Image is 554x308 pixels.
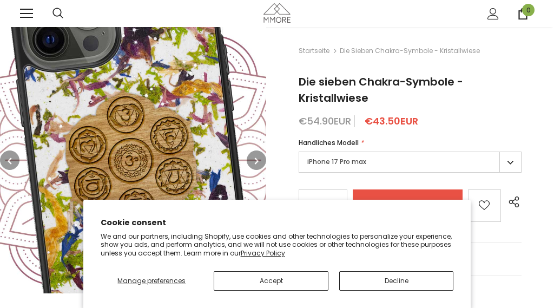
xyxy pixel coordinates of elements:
span: €54.90EUR [299,114,351,128]
button: Accept [214,271,328,291]
label: iPhone 17 Pro max [299,152,522,173]
img: MMORE Cases [263,3,291,22]
button: Manage preferences [101,271,203,291]
input: in den warenkorb [353,189,463,222]
h2: Cookie consent [101,217,454,228]
button: Decline [339,271,454,291]
span: Handliches Modell [299,138,359,147]
a: Privacy Policy [241,248,285,258]
span: Die sieben Chakra-Symbole - Kristallwiese [299,74,463,106]
span: Manage preferences [117,276,186,285]
span: Die sieben Chakra-Symbole - Kristallwiese [340,44,480,57]
a: 0 [517,8,529,19]
span: 0 [522,4,535,16]
a: Startseite [299,44,329,57]
span: €43.50EUR [365,114,418,128]
p: We and our partners, including Shopify, use cookies and other technologies to personalize your ex... [101,232,454,258]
